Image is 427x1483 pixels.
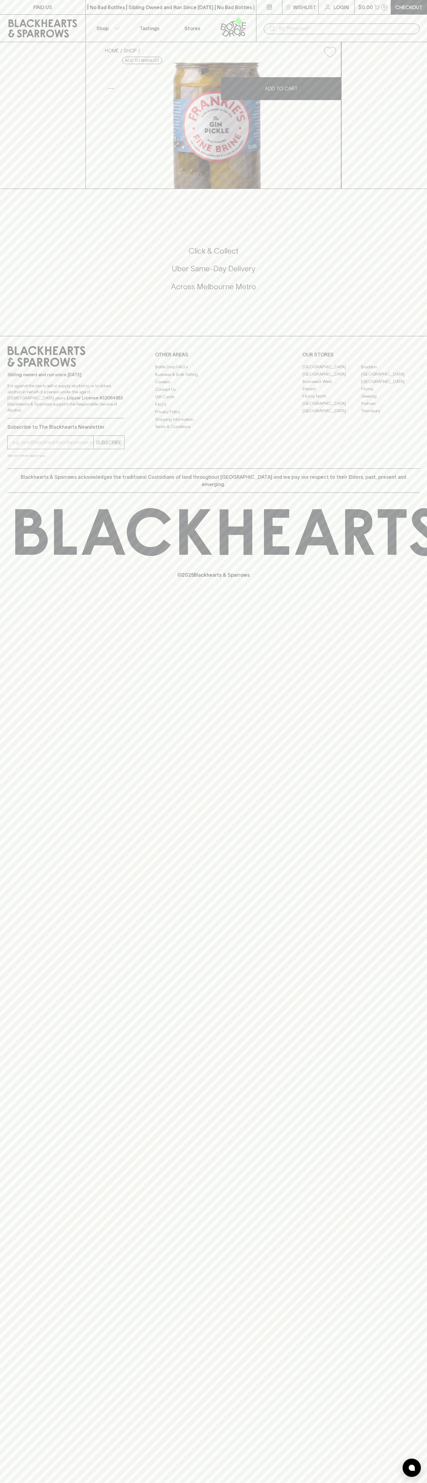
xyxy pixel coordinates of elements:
[322,45,338,60] button: Add to wishlist
[124,48,137,53] a: SHOP
[100,63,341,189] img: 79989.png
[361,378,420,385] a: [GEOGRAPHIC_DATA]
[7,372,125,378] p: Sibling owned and run since [DATE]
[302,392,361,400] a: Fitzroy North
[361,385,420,392] a: Fitzroy
[409,1465,415,1471] img: bubble-icon
[171,15,214,42] a: Stores
[140,25,159,32] p: Tastings
[302,378,361,385] a: Brunswick West
[155,378,272,386] a: Careers
[155,371,272,378] a: Business & Bulk Gifting
[302,351,420,358] p: OUR STORES
[334,4,349,11] p: Login
[33,4,52,11] p: FIND US
[7,264,420,274] h5: Uber Same-Day Delivery
[395,4,423,11] p: Checkout
[155,386,272,393] a: Contact Us
[302,385,361,392] a: Elwood
[361,363,420,370] a: Braddon
[302,370,361,378] a: [GEOGRAPHIC_DATA]
[128,15,171,42] a: Tastings
[361,370,420,378] a: [GEOGRAPHIC_DATA]
[96,439,122,446] p: SUBSCRIBE
[7,222,420,324] div: Call to action block
[221,77,341,100] button: ADD TO CART
[122,57,162,64] button: Add to wishlist
[358,4,373,11] p: $0.00
[184,25,200,32] p: Stores
[12,473,415,488] p: Blackhearts & Sparrows acknowledges the traditional Custodians of land throughout [GEOGRAPHIC_DAT...
[155,416,272,423] a: Shipping Information
[361,400,420,407] a: Prahran
[155,401,272,408] a: FAQ's
[155,393,272,401] a: Gift Cards
[361,407,420,414] a: Thornbury
[155,408,272,416] a: Privacy Policy
[302,363,361,370] a: [GEOGRAPHIC_DATA]
[67,395,123,400] strong: Liquor License #32064953
[7,246,420,256] h5: Click & Collect
[12,438,93,447] input: e.g. jane@blackheartsandsparrows.com.au
[105,48,119,53] a: HOME
[96,25,109,32] p: Shop
[302,400,361,407] a: [GEOGRAPHIC_DATA]
[7,383,125,413] p: It is against the law to sell or supply alcohol to, or to obtain alcohol on behalf of a person un...
[94,436,124,449] button: SUBSCRIBE
[155,423,272,431] a: Terms & Conditions
[7,423,125,431] p: Subscribe to The Blackhearts Newsletter
[265,85,298,92] p: ADD TO CART
[7,282,420,292] h5: Across Melbourne Metro
[278,24,415,34] input: Try "Pinot noir"
[383,5,385,9] p: 0
[293,4,316,11] p: Wishlist
[302,407,361,414] a: [GEOGRAPHIC_DATA]
[155,351,272,358] p: OTHER AREAS
[361,392,420,400] a: Geelong
[155,363,272,371] a: Bottle Drop FAQ's
[7,453,125,459] p: We will never spam you
[86,15,128,42] button: Shop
